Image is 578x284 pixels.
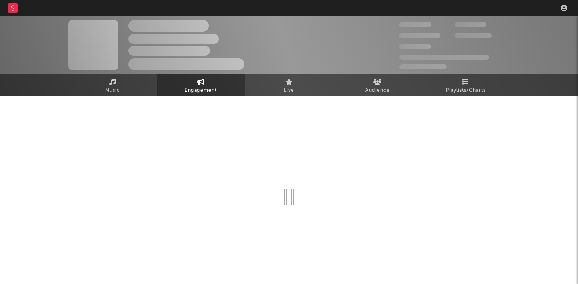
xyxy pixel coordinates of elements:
span: Music [105,86,120,95]
span: Live [284,86,294,95]
span: 50,000,000 [399,33,440,38]
span: Jump Score: 85.0 [399,64,447,69]
span: Playlists/Charts [446,86,486,95]
span: Engagement [185,86,217,95]
a: Engagement [157,74,245,96]
span: 50,000,000 Monthly Listeners [399,55,489,60]
span: 1,000,000 [455,33,492,38]
span: 100,000 [399,44,431,49]
a: Music [68,74,157,96]
span: Audience [365,86,390,95]
span: 300,000 [399,22,431,27]
a: Audience [333,74,421,96]
span: 100,000 [455,22,486,27]
a: Playlists/Charts [421,74,510,96]
a: Live [245,74,333,96]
